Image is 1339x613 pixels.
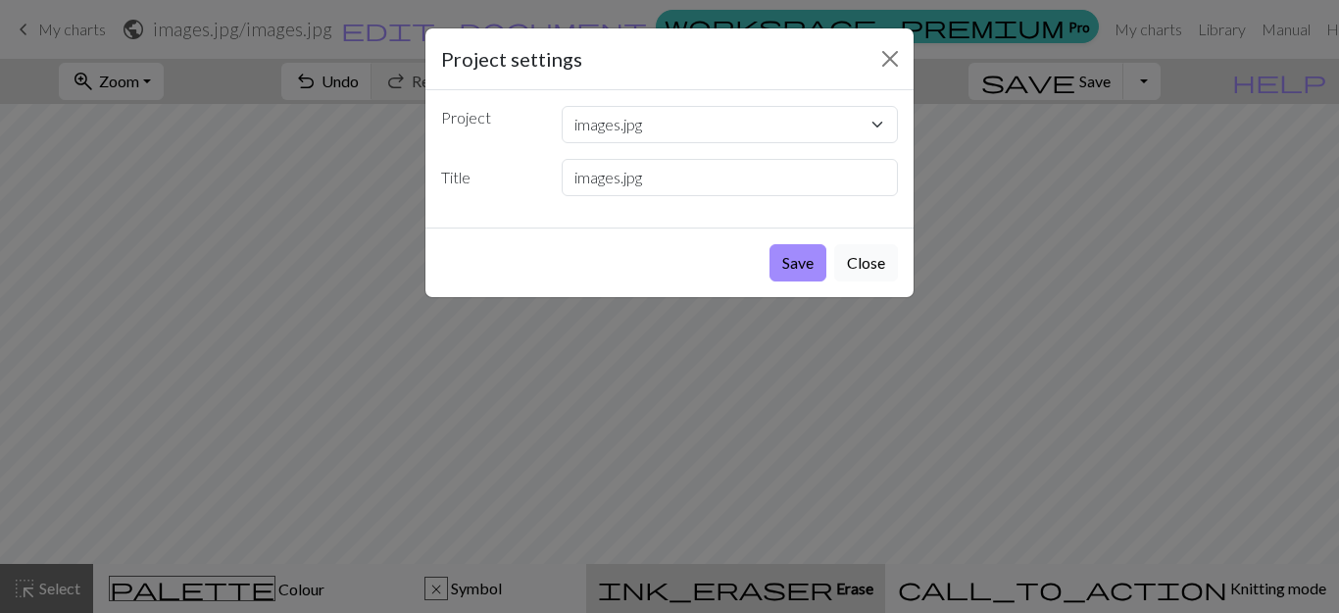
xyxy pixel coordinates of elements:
label: Title [429,159,550,196]
button: Close [834,244,898,281]
button: Save [769,244,826,281]
h5: Project settings [441,44,582,74]
label: Project [429,106,550,135]
button: Close [874,43,906,75]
